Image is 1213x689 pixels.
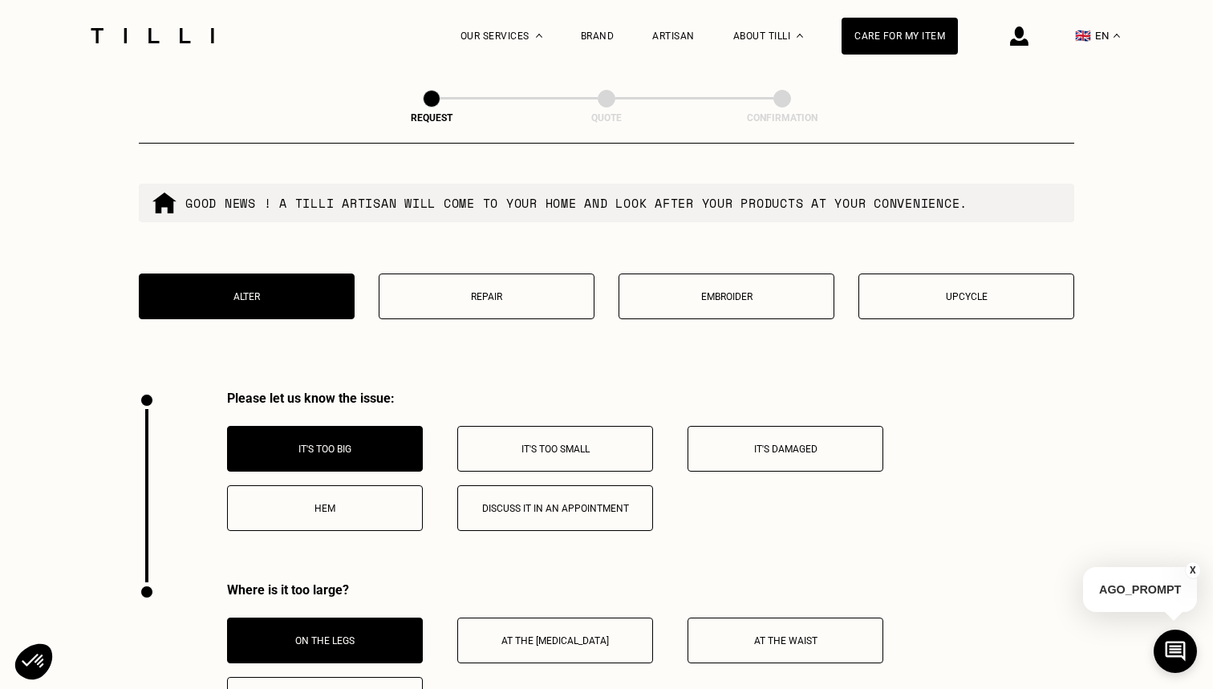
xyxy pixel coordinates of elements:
p: At the waist [696,635,874,646]
button: Repair [379,274,594,319]
p: It's too small [466,444,644,455]
p: It's too big [236,444,414,455]
div: Please let us know the issue: [227,391,1074,406]
div: Confirmation [702,112,862,124]
a: Artisan [652,30,695,42]
button: Discuss it in an appointment [457,485,653,531]
p: At the [MEDICAL_DATA] [466,635,644,646]
button: It's damaged [688,426,883,472]
img: menu déroulant [1114,34,1120,38]
p: AGO_PROMPT [1083,567,1197,612]
img: About dropdown menu [797,34,803,38]
span: 🇬🇧 [1075,28,1091,43]
a: Brand [581,30,615,42]
button: Hem [227,485,423,531]
img: Dropdown menu [536,34,542,38]
button: At the waist [688,618,883,663]
div: Quote [526,112,687,124]
button: It's too small [457,426,653,472]
button: At the [MEDICAL_DATA] [457,618,653,663]
p: Good news ! A tilli artisan will come to your home and look after your products at your convenience. [185,194,968,212]
img: Tilli seamstress service logo [85,28,220,43]
button: On the legs [227,618,423,663]
button: X [1185,561,1201,579]
button: Alter [139,274,355,319]
button: Embroider [619,274,834,319]
p: Upcycle [867,291,1065,302]
p: Repair [387,291,586,302]
div: Request [351,112,512,124]
a: Care for my item [842,18,958,55]
img: commande à domicile [152,190,177,216]
p: On the legs [236,635,414,646]
img: login icon [1010,26,1028,46]
p: Alter [148,291,346,302]
div: Where is it too large? [227,582,1074,598]
button: Upcycle [858,274,1074,319]
p: Hem [236,503,414,514]
button: It's too big [227,426,423,472]
p: It's damaged [696,444,874,455]
p: Embroider [627,291,826,302]
p: Discuss it in an appointment [466,503,644,514]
